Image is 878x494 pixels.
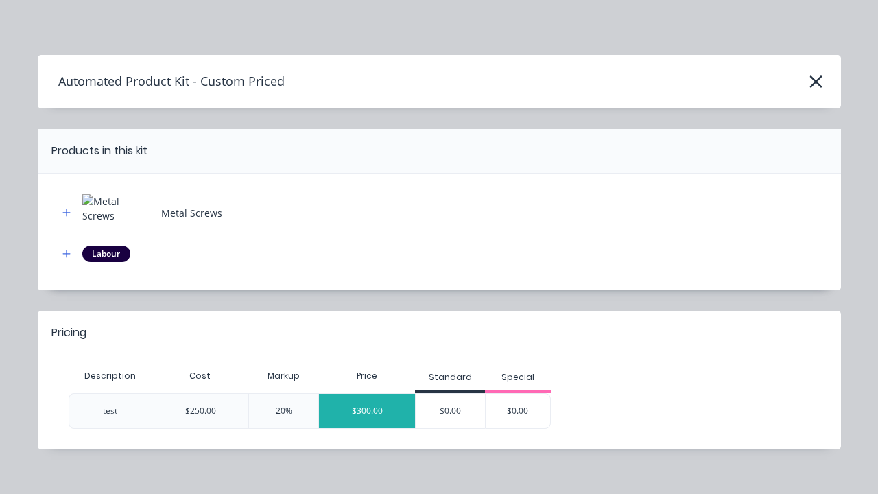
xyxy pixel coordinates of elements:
div: Description [73,359,147,393]
div: Cost [152,362,248,390]
div: $300.00 [319,394,415,428]
div: Price [318,362,415,390]
div: Standard [429,371,472,384]
div: Pricing [51,325,86,341]
div: Markup [248,362,318,390]
div: Metal Screws [161,206,222,220]
div: 20% [248,393,318,429]
div: Special [501,371,534,384]
img: Metal Screws [82,194,151,232]
div: Products in this kit [51,143,147,159]
div: Labour [82,246,130,262]
div: $250.00 [152,393,248,429]
div: $0.00 [416,394,485,428]
h4: Automated Product Kit - Custom Priced [38,69,285,95]
div: test [103,405,117,417]
div: $0.00 [486,394,550,428]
